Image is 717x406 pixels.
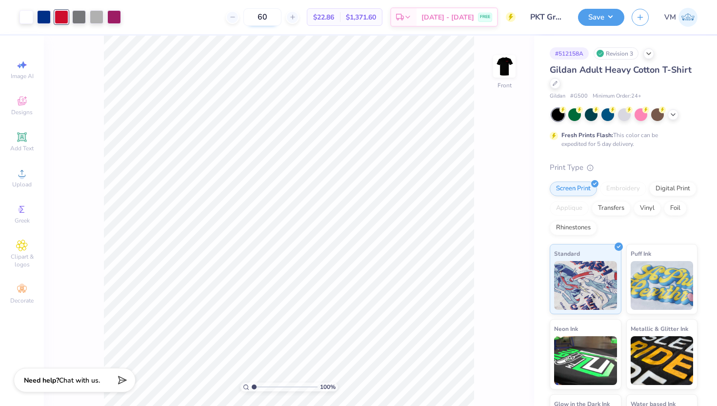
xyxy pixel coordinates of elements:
span: Neon Ink [554,324,578,334]
img: Metallic & Glitter Ink [631,336,694,385]
span: FREE [480,14,490,20]
span: Add Text [10,144,34,152]
img: Standard [554,261,617,310]
div: # 512158A [550,47,589,60]
span: Greek [15,217,30,224]
strong: Fresh Prints Flash: [561,131,613,139]
span: Upload [12,181,32,188]
button: Save [578,9,624,26]
span: Clipart & logos [5,253,39,268]
img: Neon Ink [554,336,617,385]
span: # G500 [570,92,588,101]
div: Rhinestones [550,221,597,235]
span: Image AI [11,72,34,80]
div: Screen Print [550,182,597,196]
span: Designs [11,108,33,116]
span: Metallic & Glitter Ink [631,324,688,334]
div: Embroidery [600,182,646,196]
span: VM [664,12,676,23]
img: Front [495,57,514,76]
span: Gildan [550,92,565,101]
div: This color can be expedited for 5 day delivery. [561,131,681,148]
span: [DATE] - [DATE] [421,12,474,22]
div: Front [498,81,512,90]
div: Foil [664,201,687,216]
strong: Need help? [24,376,59,385]
div: Vinyl [634,201,661,216]
span: Gildan Adult Heavy Cotton T-Shirt [550,64,692,76]
span: Decorate [10,297,34,304]
div: Applique [550,201,589,216]
span: Standard [554,248,580,259]
span: Chat with us. [59,376,100,385]
span: Minimum Order: 24 + [593,92,641,101]
span: $22.86 [313,12,334,22]
input: – – [243,8,281,26]
span: Puff Ink [631,248,651,259]
img: Puff Ink [631,261,694,310]
div: Print Type [550,162,697,173]
img: Victoria Major [678,8,697,27]
span: 100 % [320,383,336,391]
div: Digital Print [649,182,697,196]
div: Transfers [592,201,631,216]
div: Revision 3 [594,47,638,60]
input: Untitled Design [523,7,571,27]
span: $1,371.60 [346,12,376,22]
a: VM [664,8,697,27]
